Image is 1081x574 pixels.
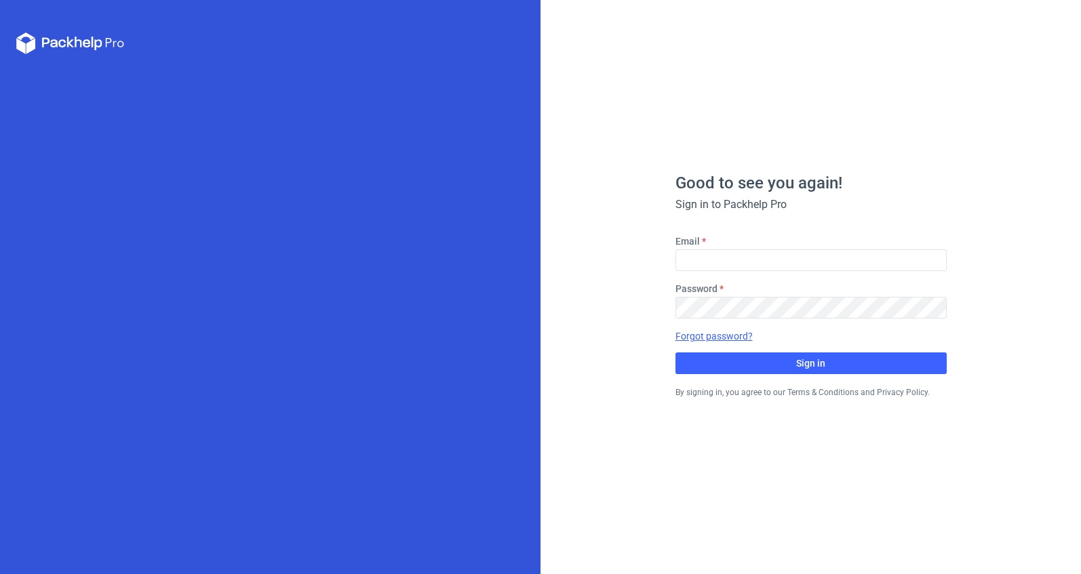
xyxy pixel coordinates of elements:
label: Password [675,282,718,295]
small: By signing in, you agree to our Terms & Conditions and Privacy Policy. [675,388,930,397]
a: Forgot password? [675,329,753,343]
div: Sign in to Packhelp Pro [675,197,947,213]
label: Email [675,234,700,248]
h1: Good to see you again! [675,175,947,191]
button: Sign in [675,352,947,374]
svg: Packhelp Pro [16,33,125,54]
span: Sign in [796,358,825,368]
